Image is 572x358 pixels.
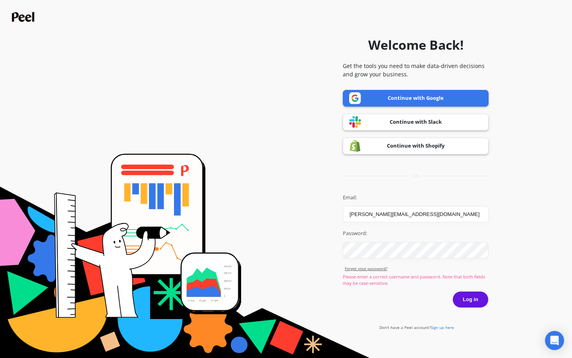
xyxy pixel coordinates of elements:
div: Open Intercom Messenger [545,331,564,350]
p: Get the tools you need to make data-driven decisions and grow your business. [343,62,489,78]
a: Continue with Shopify [343,138,489,154]
img: Google logo [349,92,361,104]
p: Please enter a correct username and password. Note that both fields may be case-sensitive. [343,274,489,287]
img: Shopify logo [349,140,361,152]
img: Peel [12,12,37,22]
h1: Welcome Back! [368,35,464,54]
span: Sign up here [431,325,454,330]
a: Forgot yout password? [345,266,489,272]
a: Continue with Google [343,90,489,107]
a: Don't have a Peel account?Sign up here [379,325,454,330]
button: Log in [452,291,489,308]
a: Continue with Slack [343,114,489,130]
input: you@example.com [343,206,489,222]
label: Email: [343,194,489,202]
label: Password: [343,230,489,237]
img: Slack logo [349,116,361,128]
div: or [343,173,489,179]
